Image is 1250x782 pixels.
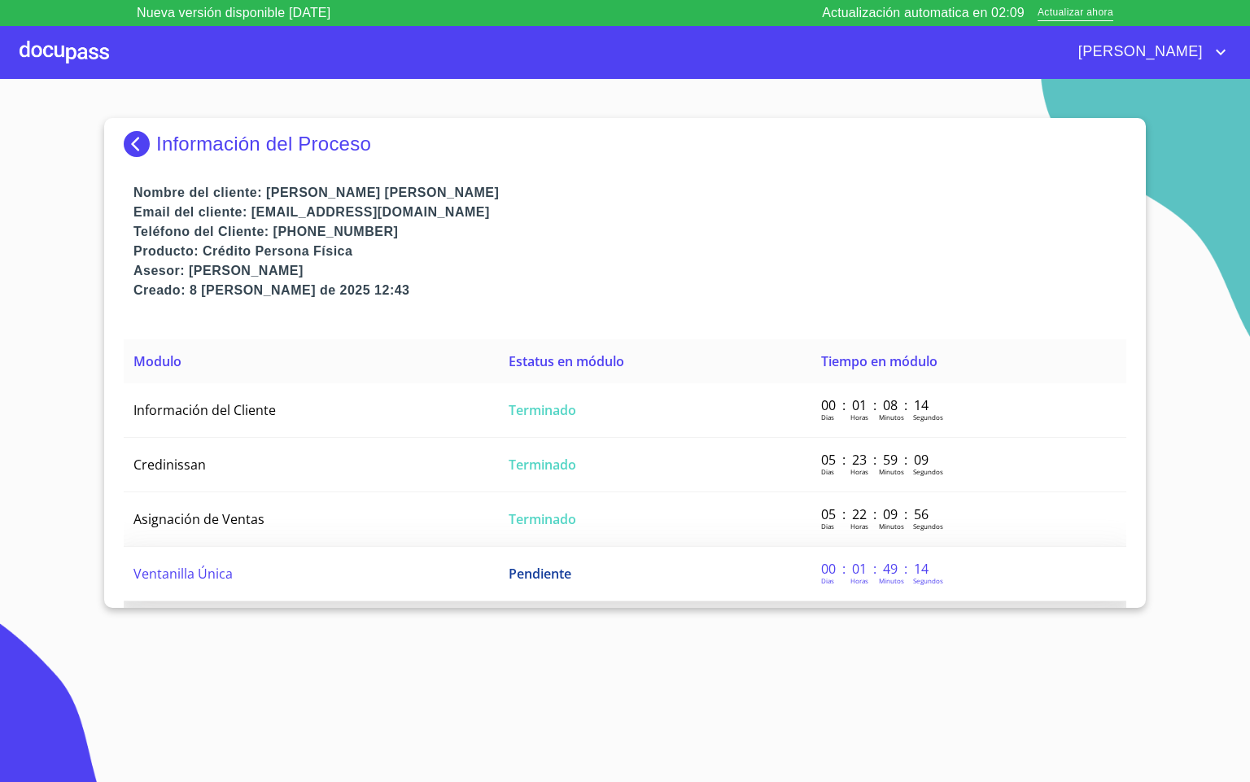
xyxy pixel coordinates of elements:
p: 05 : 22 : 09 : 56 [821,505,931,523]
p: Horas [850,576,868,585]
p: Minutos [879,413,904,422]
div: Información del Proceso [124,131,1126,157]
p: Actualización automatica en 02:09 [822,3,1025,23]
span: [PERSON_NAME] [1066,39,1211,65]
p: Asesor: [PERSON_NAME] [133,261,1126,281]
p: Dias [821,522,834,531]
span: Pendiente [509,565,571,583]
p: Información del Proceso [156,133,371,155]
span: Terminado [509,456,576,474]
span: Actualizar ahora [1038,5,1113,22]
p: Horas [850,467,868,476]
p: Producto: Crédito Persona Física [133,242,1126,261]
p: Nueva versión disponible [DATE] [137,3,330,23]
span: Tiempo en módulo [821,352,937,370]
p: Segundos [913,576,943,585]
p: 00 : 01 : 08 : 14 [821,396,931,414]
span: Terminado [509,510,576,528]
p: Minutos [879,576,904,585]
p: 00 : 01 : 49 : 14 [821,560,931,578]
p: 05 : 23 : 59 : 09 [821,451,931,469]
p: Email del cliente: [EMAIL_ADDRESS][DOMAIN_NAME] [133,203,1126,222]
p: Dias [821,576,834,585]
p: Horas [850,413,868,422]
p: Creado: 8 [PERSON_NAME] de 2025 12:43 [133,281,1126,300]
button: account of current user [1066,39,1230,65]
p: Teléfono del Cliente: [PHONE_NUMBER] [133,222,1126,242]
span: Asignación de Ventas [133,510,264,528]
span: Ventanilla Única [133,565,233,583]
p: Segundos [913,467,943,476]
span: Información del Cliente [133,401,276,419]
span: Modulo [133,352,181,370]
span: Estatus en módulo [509,352,624,370]
p: Minutos [879,467,904,476]
p: Dias [821,467,834,476]
span: Credinissan [133,456,206,474]
p: Horas [850,522,868,531]
p: Dias [821,413,834,422]
p: Nombre del cliente: [PERSON_NAME] [PERSON_NAME] [133,183,1126,203]
span: Terminado [509,401,576,419]
p: Segundos [913,522,943,531]
img: Docupass spot blue [124,131,156,157]
p: Segundos [913,413,943,422]
p: Minutos [879,522,904,531]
